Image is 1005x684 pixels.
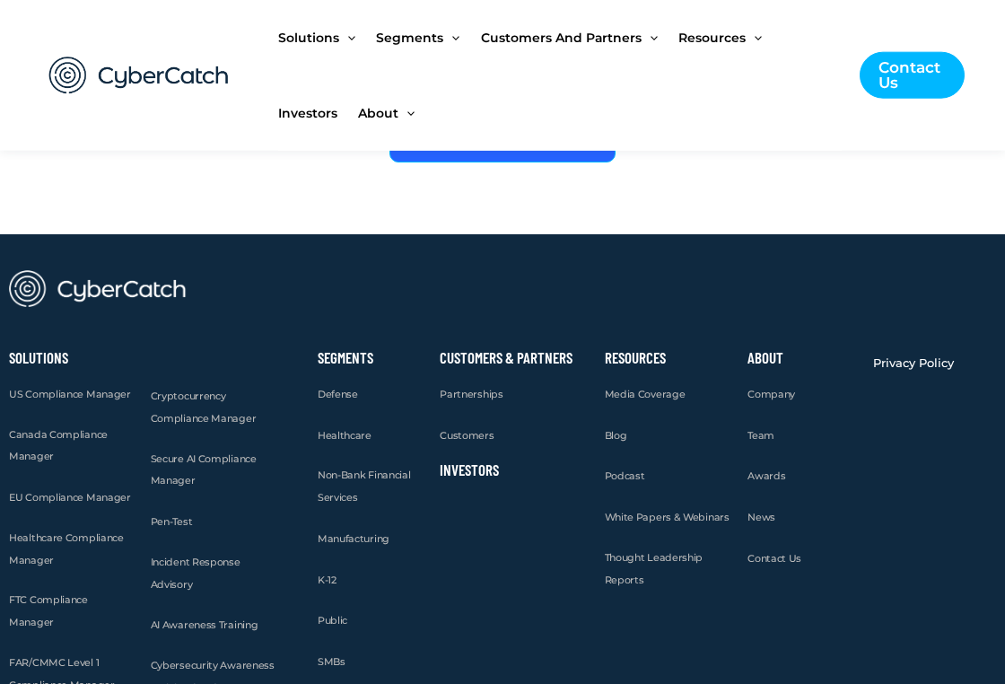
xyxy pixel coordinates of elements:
[747,511,775,523] span: News
[9,428,108,463] span: Canada Compliance Manager
[9,352,133,364] h2: Solutions
[747,506,775,529] a: News
[318,425,371,447] a: Healthcare
[358,75,398,151] span: About
[318,429,371,442] span: Healthcare
[151,614,258,636] a: AI Awareness Training
[747,352,855,364] h2: About
[151,511,193,533] a: Pen-Test
[873,352,954,374] a: Privacy Policy
[9,531,124,566] span: Healthcare Compliance Manager
[440,388,502,400] span: Partnerships
[440,429,494,442] span: Customers
[440,460,499,478] a: Investors
[747,429,774,442] span: Team
[440,425,494,447] a: Customers
[605,506,730,529] a: White Papers & Webinars
[605,352,730,364] h2: Resources
[747,388,795,400] span: Company
[318,574,336,586] span: K-12
[605,551,703,586] span: Thought Leadership Reports
[318,651,345,673] a: SMBs
[9,491,131,504] span: EU Compliance Manager
[278,75,337,151] span: Investors
[151,385,279,430] a: Cryptocurrency Compliance Manager
[860,52,965,99] a: Contact Us
[440,352,586,364] h2: Customers & Partners
[318,532,389,545] span: Manufacturing
[605,388,686,400] span: Media Coverage
[747,469,785,482] span: Awards
[318,469,411,504] span: Non-Bank Financial Services
[151,452,257,487] span: Secure AI Compliance Manager
[318,569,336,592] a: K-12
[318,352,422,364] h2: Segments
[747,425,774,447] a: Team
[151,448,279,493] a: Secure AI Compliance Manager
[605,383,686,406] a: Media Coverage
[9,589,133,634] a: FTC Compliance Manager
[605,429,627,442] span: Blog
[873,355,954,370] span: Privacy Policy
[151,618,258,631] span: AI Awareness Training
[747,383,795,406] a: Company
[440,383,502,406] a: Partnerships
[9,424,133,469] a: Canada Compliance Manager
[318,614,347,627] span: Public
[151,556,240,591] span: Incident Response Advisory
[605,425,627,447] a: Blog
[278,75,358,151] a: Investors
[9,487,131,509] a: EU Compliance Manager
[605,547,730,592] a: Thought Leadership Reports
[9,388,131,400] span: US Compliance Manager
[747,548,801,570] a: Contact Us
[318,388,358,400] span: Defense
[151,390,257,425] span: Cryptocurrency Compliance Manager
[318,609,347,632] a: Public
[318,464,422,509] a: Non-Bank Financial Services
[605,469,645,482] span: Podcast
[151,515,193,528] span: Pen-Test
[605,511,730,523] span: White Papers & Webinars
[318,383,358,406] a: Defense
[9,527,133,572] a: Healthcare Compliance Manager
[151,551,279,596] a: Incident Response Advisory
[605,465,645,487] a: Podcast
[9,383,131,406] a: US Compliance Manager
[398,75,415,151] span: Menu Toggle
[318,528,389,550] a: Manufacturing
[9,593,88,628] span: FTC Compliance Manager
[747,465,785,487] a: Awards
[31,39,247,113] img: CyberCatch
[318,655,345,668] span: SMBs
[747,552,801,565] span: Contact Us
